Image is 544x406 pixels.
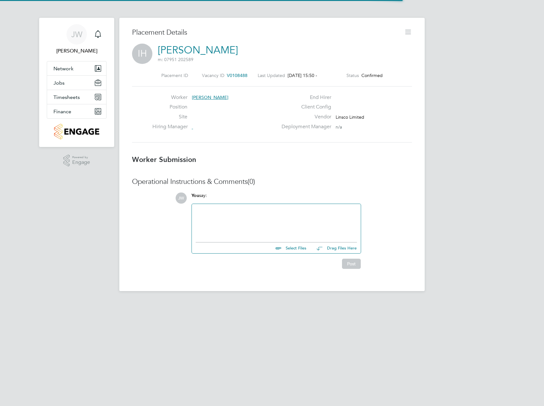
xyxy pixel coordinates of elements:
button: Jobs [47,76,106,90]
span: m: 07951 202589 [158,57,193,62]
span: n/a [336,124,342,130]
span: Finance [53,108,71,115]
a: Powered byEngage [63,155,90,167]
label: Worker [152,94,187,101]
label: Placement ID [161,73,188,78]
span: Network [53,66,73,72]
button: Network [47,61,106,75]
span: [PERSON_NAME] [192,94,228,100]
button: Finance [47,104,106,118]
span: Timesheets [53,94,80,100]
span: Linsco Limited [336,114,364,120]
b: Worker Submission [132,155,196,164]
div: say: [192,192,361,204]
span: IH [132,44,152,64]
span: Confirmed [361,73,383,78]
span: (0) [248,177,255,186]
h3: Operational Instructions & Comments [132,177,412,186]
label: Vendor [278,114,331,120]
label: Last Updated [258,73,285,78]
span: Jobs [53,80,65,86]
a: JW[PERSON_NAME] [47,24,107,55]
label: Status [346,73,359,78]
label: Deployment Manager [278,123,331,130]
h3: Placement Details [132,28,399,37]
label: Vacancy ID [202,73,224,78]
button: Timesheets [47,90,106,104]
button: Drag Files Here [311,241,357,255]
img: countryside-properties-logo-retina.png [54,124,99,139]
label: Hiring Manager [152,123,187,130]
span: [DATE] 15:50 - [288,73,317,78]
span: Engage [72,160,90,165]
label: Client Config [278,104,331,110]
a: [PERSON_NAME] [158,44,238,56]
span: Joshua Watts [47,47,107,55]
span: Powered by [72,155,90,160]
button: Post [342,259,361,269]
label: End Hirer [278,94,331,101]
label: Position [152,104,187,110]
label: Site [152,114,187,120]
nav: Main navigation [39,18,114,147]
span: You [192,193,199,198]
span: V0108488 [227,73,248,78]
span: JW [71,30,82,38]
a: Go to home page [47,124,107,139]
span: JW [176,192,187,204]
